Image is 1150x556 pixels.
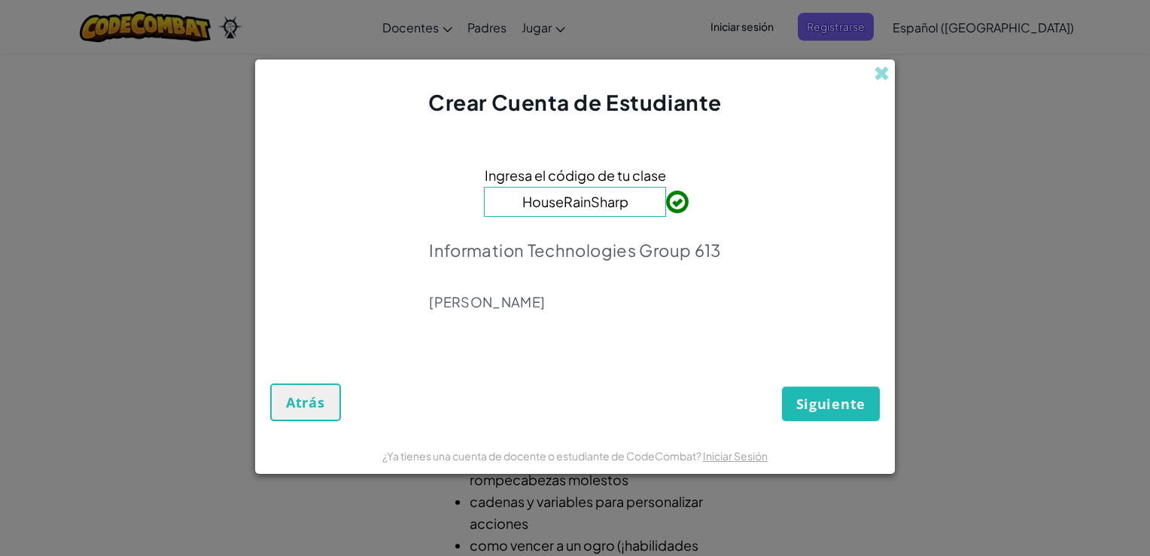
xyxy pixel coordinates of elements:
[382,449,703,463] span: ¿Ya tienes una cuenta de docente o estudiante de CodeCombat?
[796,395,866,413] span: Siguiente
[428,89,722,115] span: Crear Cuenta de Estudiante
[429,240,721,261] p: Information Technologies Group 613
[485,164,666,186] span: Ingresa el código de tu clase
[270,383,341,421] button: Atrás
[703,449,768,463] a: Iniciar Sesión
[286,393,325,411] span: Atrás
[782,386,880,421] button: Siguiente
[429,293,721,311] p: [PERSON_NAME]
